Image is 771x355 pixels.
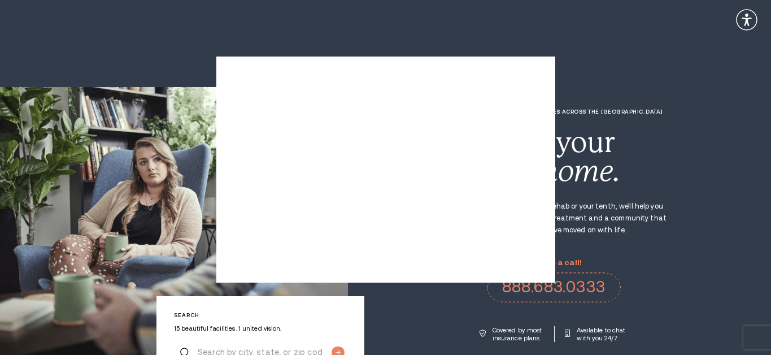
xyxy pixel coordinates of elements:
[480,326,544,342] a: Covered by most insurance plans
[174,312,347,318] p: Search
[565,326,628,342] a: Available to chat with you 24/7
[541,155,620,188] i: home.
[493,326,544,342] p: Covered by most insurance plans
[577,326,628,342] p: Available to chat with you 24/7
[174,324,347,332] p: 15 beautiful facilities. 1 united vision.
[216,57,555,283] img: blank image
[487,272,620,302] a: 888.683.0333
